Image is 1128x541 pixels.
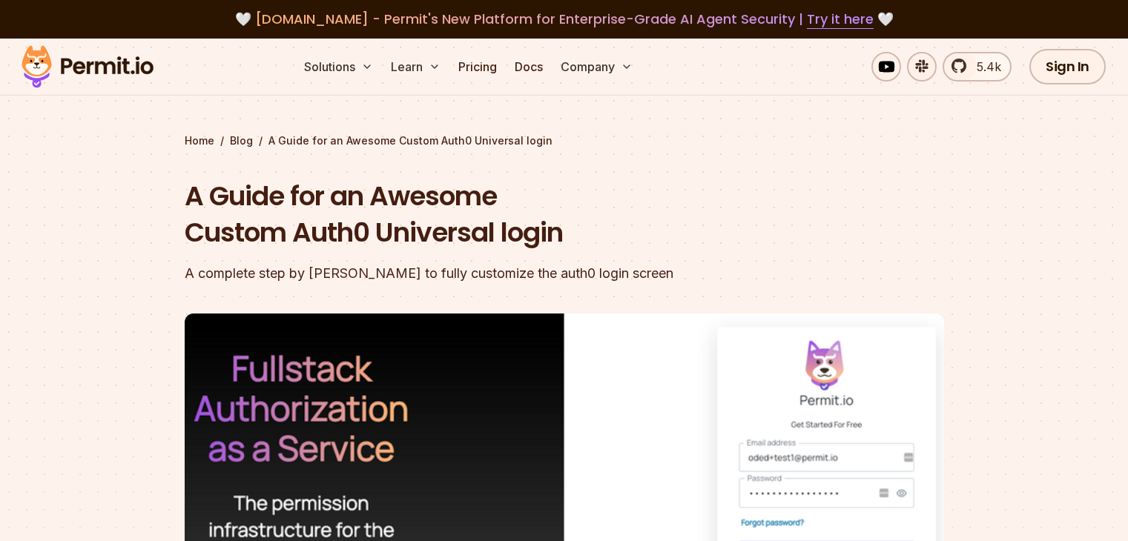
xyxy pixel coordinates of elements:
[385,52,446,82] button: Learn
[36,9,1092,30] div: 🤍 🤍
[807,10,874,29] a: Try it here
[185,263,754,284] div: A complete step by [PERSON_NAME] to fully customize the auth0 login screen
[555,52,639,82] button: Company
[185,133,214,148] a: Home
[943,52,1012,82] a: 5.4k
[230,133,253,148] a: Blog
[185,133,944,148] div: / /
[1029,49,1106,84] a: Sign In
[15,42,160,92] img: Permit logo
[509,52,549,82] a: Docs
[452,52,503,82] a: Pricing
[298,52,379,82] button: Solutions
[968,58,1001,76] span: 5.4k
[185,178,754,251] h1: A Guide for an Awesome Custom Auth0 Universal login
[255,10,874,28] span: [DOMAIN_NAME] - Permit's New Platform for Enterprise-Grade AI Agent Security |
